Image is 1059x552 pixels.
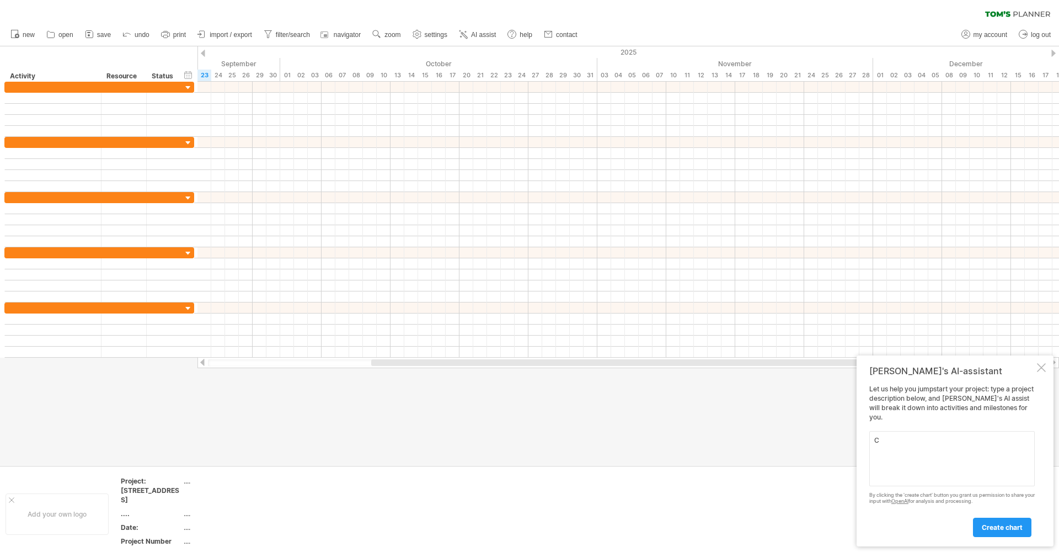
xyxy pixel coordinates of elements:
[391,70,404,81] div: Monday, 13 October 2025
[349,70,363,81] div: Wednesday, 8 October 2025
[120,28,153,42] a: undo
[528,70,542,81] div: Monday, 27 October 2025
[363,70,377,81] div: Thursday, 9 October 2025
[121,476,181,505] div: Project: [STREET_ADDRESS]
[106,71,140,82] div: Resource
[121,537,181,546] div: Project Number
[334,31,361,39] span: navigator
[777,70,790,81] div: Thursday, 20 November 2025
[1031,31,1051,39] span: log out
[942,70,956,81] div: Monday, 8 December 2025
[901,70,914,81] div: Wednesday, 3 December 2025
[639,70,652,81] div: Thursday, 6 November 2025
[58,31,73,39] span: open
[956,70,970,81] div: Tuesday, 9 December 2025
[652,70,666,81] div: Friday, 7 November 2025
[210,31,252,39] span: import / export
[973,518,1031,537] a: create chart
[515,70,528,81] div: Friday, 24 October 2025
[970,70,983,81] div: Wednesday, 10 December 2025
[456,28,499,42] a: AI assist
[459,70,473,81] div: Monday, 20 October 2025
[135,31,149,39] span: undo
[891,498,908,504] a: OpenAI
[749,70,763,81] div: Tuesday, 18 November 2025
[983,70,997,81] div: Thursday, 11 December 2025
[239,70,253,81] div: Friday, 26 September 2025
[873,70,887,81] div: Monday, 1 December 2025
[23,31,35,39] span: new
[446,70,459,81] div: Friday, 17 October 2025
[10,71,95,82] div: Activity
[570,70,584,81] div: Thursday, 30 October 2025
[121,509,181,518] div: ....
[473,70,487,81] div: Tuesday, 21 October 2025
[266,70,280,81] div: Tuesday, 30 September 2025
[869,365,1035,376] div: [PERSON_NAME]'s AI-assistant
[384,31,400,39] span: zoom
[584,70,597,81] div: Friday, 31 October 2025
[471,31,496,39] span: AI assist
[974,31,1007,39] span: my account
[869,385,1035,537] div: Let us help you jumpstart your project: type a project description below, and [PERSON_NAME]'s AI ...
[404,70,418,81] div: Tuesday, 14 October 2025
[432,70,446,81] div: Thursday, 16 October 2025
[846,70,859,81] div: Thursday, 27 November 2025
[666,70,680,81] div: Monday, 10 November 2025
[869,492,1035,505] div: By clicking the 'create chart' button you grant us permission to share your input with for analys...
[261,28,313,42] a: filter/search
[308,70,322,81] div: Friday, 3 October 2025
[280,58,597,70] div: October 2025
[173,31,186,39] span: print
[184,476,276,486] div: ....
[276,31,310,39] span: filter/search
[887,70,901,81] div: Tuesday, 2 December 2025
[832,70,846,81] div: Wednesday, 26 November 2025
[680,70,694,81] div: Tuesday, 11 November 2025
[152,71,176,82] div: Status
[1011,70,1025,81] div: Monday, 15 December 2025
[501,70,515,81] div: Thursday, 23 October 2025
[505,28,536,42] a: help
[195,28,255,42] a: import / export
[556,31,577,39] span: contact
[625,70,639,81] div: Wednesday, 5 November 2025
[914,70,928,81] div: Thursday, 4 December 2025
[859,70,873,81] div: Friday, 28 November 2025
[322,70,335,81] div: Monday, 6 October 2025
[8,28,38,42] a: new
[1025,70,1039,81] div: Tuesday, 16 December 2025
[82,28,114,42] a: save
[556,70,570,81] div: Wednesday, 29 October 2025
[211,70,225,81] div: Wednesday, 24 September 2025
[97,31,111,39] span: save
[335,70,349,81] div: Tuesday, 7 October 2025
[44,28,77,42] a: open
[121,523,181,532] div: Date:
[520,31,532,39] span: help
[253,70,266,81] div: Monday, 29 September 2025
[158,28,189,42] a: print
[611,70,625,81] div: Tuesday, 4 November 2025
[294,70,308,81] div: Thursday, 2 October 2025
[487,70,501,81] div: Wednesday, 22 October 2025
[790,70,804,81] div: Friday, 21 November 2025
[542,70,556,81] div: Tuesday, 28 October 2025
[425,31,447,39] span: settings
[959,28,1010,42] a: my account
[184,523,276,532] div: ....
[184,509,276,518] div: ....
[1039,70,1052,81] div: Wednesday, 17 December 2025
[804,70,818,81] div: Monday, 24 November 2025
[997,70,1011,81] div: Friday, 12 December 2025
[6,493,109,535] div: Add your own logo
[721,70,735,81] div: Friday, 14 November 2025
[410,28,451,42] a: settings
[597,58,873,70] div: November 2025
[197,70,211,81] div: Tuesday, 23 September 2025
[763,70,777,81] div: Wednesday, 19 November 2025
[225,70,239,81] div: Thursday, 25 September 2025
[184,537,276,546] div: ....
[597,70,611,81] div: Monday, 3 November 2025
[377,70,391,81] div: Friday, 10 October 2025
